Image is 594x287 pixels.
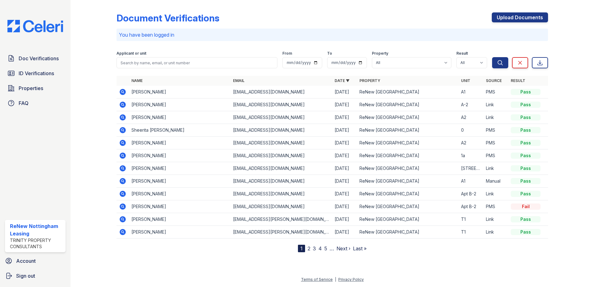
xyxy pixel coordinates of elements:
[511,140,541,146] div: Pass
[483,111,508,124] td: Link
[117,57,277,68] input: Search by name, email, or unit number
[357,188,459,200] td: ReNew [GEOGRAPHIC_DATA]
[511,203,541,210] div: Fail
[332,188,357,200] td: [DATE]
[456,51,468,56] label: Result
[511,89,541,95] div: Pass
[231,162,332,175] td: [EMAIL_ADDRESS][DOMAIN_NAME]
[129,137,231,149] td: [PERSON_NAME]
[332,98,357,111] td: [DATE]
[129,162,231,175] td: [PERSON_NAME]
[119,31,546,39] p: You have been logged in
[231,124,332,137] td: [EMAIL_ADDRESS][DOMAIN_NAME]
[483,137,508,149] td: PMS
[483,162,508,175] td: Link
[129,124,231,137] td: Sheerita [PERSON_NAME]
[459,86,483,98] td: A1
[129,98,231,111] td: [PERSON_NAME]
[231,86,332,98] td: [EMAIL_ADDRESS][DOMAIN_NAME]
[2,255,68,267] a: Account
[511,229,541,235] div: Pass
[357,149,459,162] td: ReNew [GEOGRAPHIC_DATA]
[5,97,66,109] a: FAQ
[129,149,231,162] td: [PERSON_NAME]
[129,200,231,213] td: [PERSON_NAME]
[19,70,54,77] span: ID Verifications
[357,98,459,111] td: ReNew [GEOGRAPHIC_DATA]
[459,188,483,200] td: Apt B-2
[233,78,244,83] a: Email
[131,78,143,83] a: Name
[332,86,357,98] td: [DATE]
[2,20,68,32] img: CE_Logo_Blue-a8612792a0a2168367f1c8372b55b34899dd931a85d93a1a3d3e32e68fde9ad4.png
[511,114,541,121] div: Pass
[231,137,332,149] td: [EMAIL_ADDRESS][DOMAIN_NAME]
[129,175,231,188] td: [PERSON_NAME]
[19,55,59,62] span: Doc Verifications
[459,162,483,175] td: [STREET_ADDRESS] Unit# A-2
[301,277,333,282] a: Terms of Service
[483,226,508,239] td: Link
[483,149,508,162] td: PMS
[492,12,548,22] a: Upload Documents
[459,200,483,213] td: Apt B-2
[357,226,459,239] td: ReNew [GEOGRAPHIC_DATA]
[231,175,332,188] td: [EMAIL_ADDRESS][DOMAIN_NAME]
[19,99,29,107] span: FAQ
[459,213,483,226] td: T1
[5,52,66,65] a: Doc Verifications
[357,200,459,213] td: ReNew [GEOGRAPHIC_DATA]
[357,137,459,149] td: ReNew [GEOGRAPHIC_DATA]
[308,245,310,252] a: 2
[357,111,459,124] td: ReNew [GEOGRAPHIC_DATA]
[129,188,231,200] td: [PERSON_NAME]
[359,78,380,83] a: Property
[336,245,350,252] a: Next ›
[16,272,35,280] span: Sign out
[511,191,541,197] div: Pass
[483,175,508,188] td: Manual
[282,51,292,56] label: From
[335,78,350,83] a: Date ▼
[357,124,459,137] td: ReNew [GEOGRAPHIC_DATA]
[324,245,327,252] a: 5
[511,216,541,222] div: Pass
[335,277,336,282] div: |
[459,137,483,149] td: A2
[459,124,483,137] td: 0
[332,200,357,213] td: [DATE]
[483,200,508,213] td: PMS
[231,213,332,226] td: [EMAIL_ADDRESS][PERSON_NAME][DOMAIN_NAME]
[372,51,388,56] label: Property
[511,78,525,83] a: Result
[5,67,66,80] a: ID Verifications
[483,124,508,137] td: PMS
[5,82,66,94] a: Properties
[459,175,483,188] td: A1
[231,200,332,213] td: [EMAIL_ADDRESS][DOMAIN_NAME]
[2,270,68,282] a: Sign out
[511,153,541,159] div: Pass
[357,213,459,226] td: ReNew [GEOGRAPHIC_DATA]
[129,213,231,226] td: [PERSON_NAME]
[332,124,357,137] td: [DATE]
[483,86,508,98] td: PMS
[330,245,334,252] span: …
[298,245,305,252] div: 1
[459,226,483,239] td: T1
[353,245,367,252] a: Last »
[332,226,357,239] td: [DATE]
[357,162,459,175] td: ReNew [GEOGRAPHIC_DATA]
[129,86,231,98] td: [PERSON_NAME]
[511,102,541,108] div: Pass
[231,149,332,162] td: [EMAIL_ADDRESS][DOMAIN_NAME]
[332,111,357,124] td: [DATE]
[117,51,146,56] label: Applicant or unit
[511,165,541,171] div: Pass
[117,12,219,24] div: Document Verifications
[483,98,508,111] td: Link
[459,111,483,124] td: A2
[332,137,357,149] td: [DATE]
[511,178,541,184] div: Pass
[332,162,357,175] td: [DATE]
